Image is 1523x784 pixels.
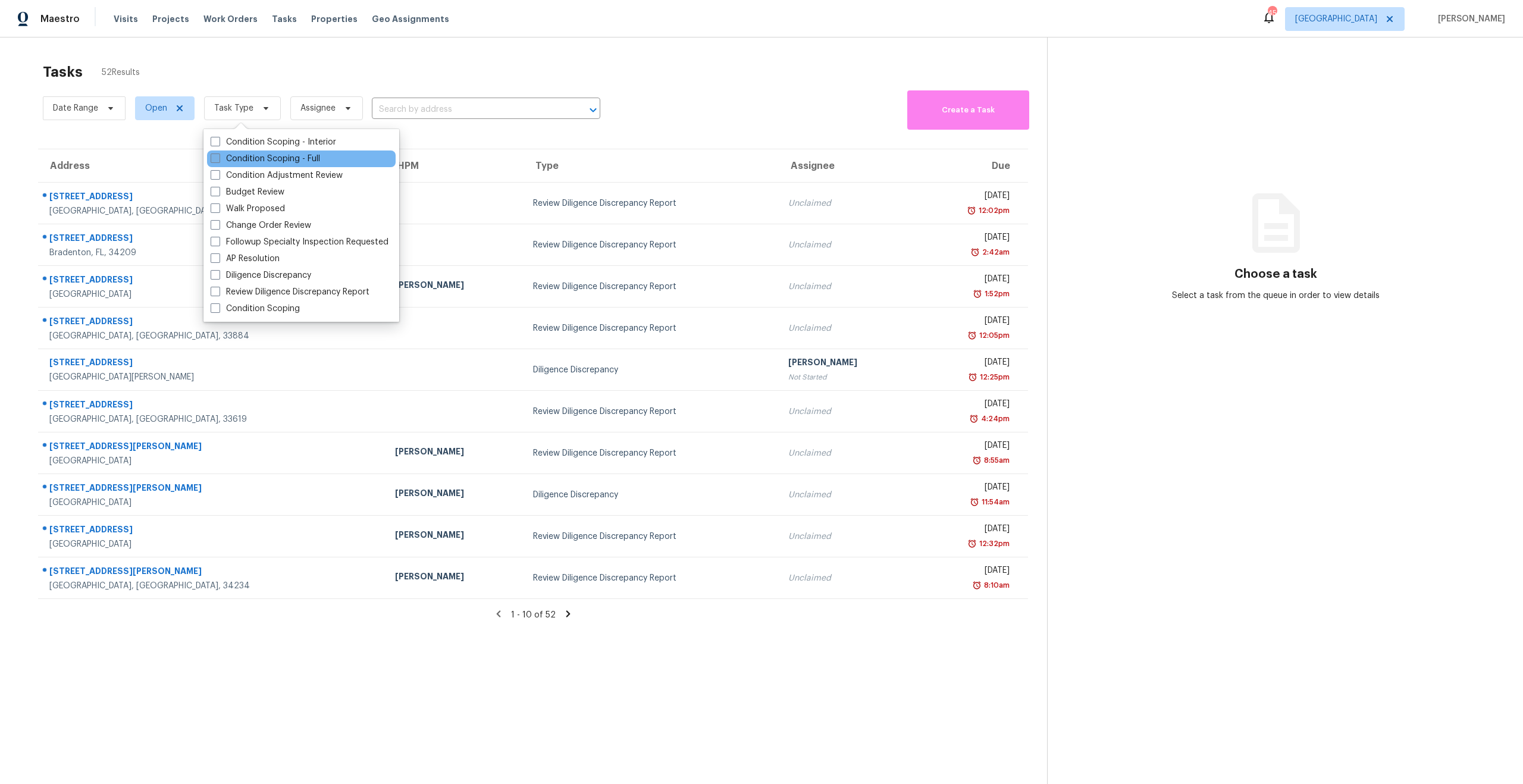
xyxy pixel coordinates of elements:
[1234,268,1317,280] h3: Choose a task
[926,440,1010,454] div: [DATE]
[926,231,1010,246] div: [DATE]
[926,273,1010,288] div: [DATE]
[968,371,977,383] img: Overdue Alarm Icon
[102,67,140,79] span: 52 Results
[372,13,449,25] span: Geo Assignments
[917,149,1028,183] th: Due
[49,205,376,217] div: [GEOGRAPHIC_DATA], [GEOGRAPHIC_DATA], 33619
[40,13,80,25] span: Maestro
[788,197,907,209] div: Unclaimed
[926,190,1010,205] div: [DATE]
[49,315,376,330] div: [STREET_ADDRESS]
[788,239,907,251] div: Unclaimed
[38,149,386,183] th: Address
[395,487,514,502] div: [PERSON_NAME]
[49,482,376,497] div: [STREET_ADDRESS][PERSON_NAME]
[372,101,567,119] input: Search by address
[511,611,556,619] span: 1 - 10 of 52
[211,219,311,231] label: Change Order Review
[395,529,514,544] div: [PERSON_NAME]
[49,413,376,425] div: [GEOGRAPHIC_DATA], [GEOGRAPHIC_DATA], 33619
[211,269,311,281] label: Diligence Discrepancy
[788,356,907,371] div: [PERSON_NAME]
[49,330,376,342] div: [GEOGRAPHIC_DATA], [GEOGRAPHIC_DATA], 33884
[49,232,376,247] div: [STREET_ADDRESS]
[788,489,907,501] div: Unclaimed
[395,570,514,585] div: [PERSON_NAME]
[907,90,1029,130] button: Create a Task
[1268,7,1276,19] div: 45
[145,102,167,114] span: Open
[395,279,514,294] div: [PERSON_NAME]
[49,190,376,205] div: [STREET_ADDRESS]
[49,371,376,383] div: [GEOGRAPHIC_DATA][PERSON_NAME]
[973,288,982,300] img: Overdue Alarm Icon
[926,523,1010,538] div: [DATE]
[788,406,907,418] div: Unclaimed
[386,149,524,183] th: HPM
[272,15,297,23] span: Tasks
[53,102,98,114] span: Date Range
[926,398,1010,413] div: [DATE]
[211,303,300,315] label: Condition Scoping
[49,440,376,455] div: [STREET_ADDRESS][PERSON_NAME]
[788,322,907,334] div: Unclaimed
[214,102,253,114] span: Task Type
[49,580,376,592] div: [GEOGRAPHIC_DATA], [GEOGRAPHIC_DATA], 34234
[43,66,83,78] h2: Tasks
[977,371,1010,383] div: 12:25pm
[152,13,189,25] span: Projects
[211,136,336,148] label: Condition Scoping - Interior
[926,315,1010,330] div: [DATE]
[972,579,982,591] img: Overdue Alarm Icon
[395,446,514,460] div: [PERSON_NAME]
[524,149,779,183] th: Type
[533,322,769,334] div: Review Diligence Discrepancy Report
[114,13,138,25] span: Visits
[967,538,977,550] img: Overdue Alarm Icon
[967,205,976,217] img: Overdue Alarm Icon
[300,102,336,114] span: Assignee
[977,538,1010,550] div: 12:32pm
[979,496,1010,508] div: 11:54am
[533,489,769,501] div: Diligence Discrepancy
[1295,13,1377,25] span: [GEOGRAPHIC_DATA]
[926,481,1010,496] div: [DATE]
[926,356,1010,371] div: [DATE]
[970,246,980,258] img: Overdue Alarm Icon
[969,413,979,425] img: Overdue Alarm Icon
[982,579,1010,591] div: 8:10am
[211,236,388,248] label: Followup Specialty Inspection Requested
[211,253,280,265] label: AP Resolution
[49,455,376,467] div: [GEOGRAPHIC_DATA]
[982,454,1010,466] div: 8:55am
[976,205,1010,217] div: 12:02pm
[533,197,769,209] div: Review Diligence Discrepancy Report
[788,281,907,293] div: Unclaimed
[967,330,977,341] img: Overdue Alarm Icon
[982,288,1010,300] div: 1:52pm
[1433,13,1505,25] span: [PERSON_NAME]
[49,247,376,259] div: Bradenton, FL, 34209
[979,413,1010,425] div: 4:24pm
[533,406,769,418] div: Review Diligence Discrepancy Report
[779,149,917,183] th: Assignee
[211,186,284,198] label: Budget Review
[533,364,769,376] div: Diligence Discrepancy
[49,399,376,413] div: [STREET_ADDRESS]
[585,102,601,118] button: Open
[913,104,1023,117] span: Create a Task
[211,286,369,298] label: Review Diligence Discrepancy Report
[788,447,907,459] div: Unclaimed
[980,246,1010,258] div: 2:42am
[211,203,285,215] label: Walk Proposed
[211,170,343,181] label: Condition Adjustment Review
[977,330,1010,341] div: 12:05pm
[49,565,376,580] div: [STREET_ADDRESS][PERSON_NAME]
[49,523,376,538] div: [STREET_ADDRESS]
[533,239,769,251] div: Review Diligence Discrepancy Report
[788,531,907,542] div: Unclaimed
[970,496,979,508] img: Overdue Alarm Icon
[1162,290,1390,302] div: Select a task from the queue in order to view details
[211,153,320,165] label: Condition Scoping - Full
